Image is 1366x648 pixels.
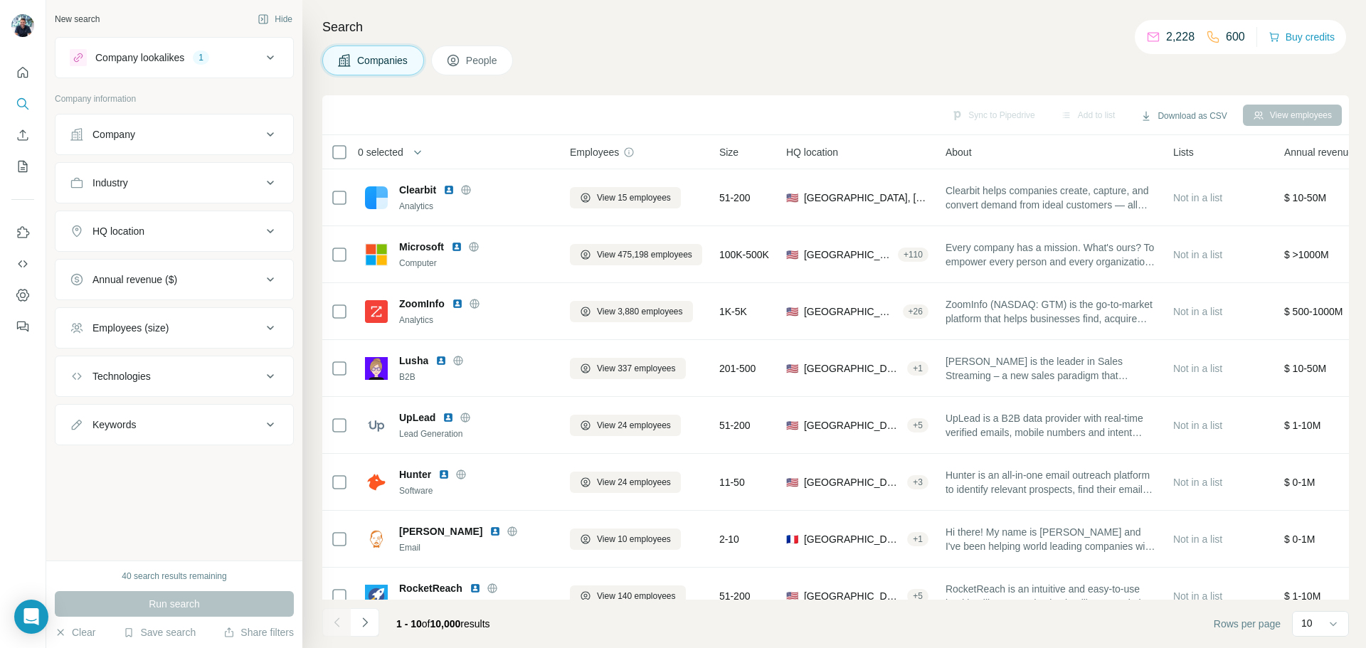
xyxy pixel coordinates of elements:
[804,361,901,376] span: [GEOGRAPHIC_DATA], [US_STATE]
[597,362,676,375] span: View 337 employees
[399,183,436,197] span: Clearbit
[399,410,435,425] span: UpLead
[946,184,1156,212] span: Clearbit helps companies create, capture, and convert demand from ideal customers — all from one ...
[719,304,747,319] span: 1K-5K
[804,589,901,603] span: [GEOGRAPHIC_DATA], [US_STATE]
[399,257,553,270] div: Computer
[365,357,388,380] img: Logo of Lusha
[11,91,34,117] button: Search
[719,589,751,603] span: 51-200
[396,618,490,630] span: results
[946,354,1156,383] span: [PERSON_NAME] is the leader in Sales Streaming – a new sales paradigm that streams top leads stra...
[365,585,388,607] img: Logo of RocketReach
[452,298,463,309] img: LinkedIn logo
[1214,617,1281,631] span: Rows per page
[399,598,553,611] div: Email
[351,608,379,637] button: Navigate to next page
[1284,306,1343,317] span: $ 500-1000M
[903,305,928,318] div: + 26
[804,475,901,489] span: [GEOGRAPHIC_DATA], [US_STATE]
[907,590,928,602] div: + 5
[55,311,293,345] button: Employees (size)
[570,358,686,379] button: View 337 employees
[451,241,462,253] img: LinkedIn logo
[1284,477,1315,488] span: $ 0-1M
[55,92,294,105] p: Company information
[1284,590,1320,602] span: $ 1-10M
[1173,145,1194,159] span: Lists
[804,191,928,205] span: [GEOGRAPHIC_DATA], [US_STATE]
[1301,616,1313,630] p: 10
[946,297,1156,326] span: ZoomInfo (NASDAQ: GTM) is the go-to-market platform that helps businesses find, acquire and grow ...
[11,282,34,308] button: Dashboard
[1284,533,1315,545] span: $ 0-1M
[597,419,671,432] span: View 24 employees
[1173,533,1222,545] span: Not in a list
[804,304,897,319] span: [GEOGRAPHIC_DATA], [US_STATE]
[804,418,901,432] span: [GEOGRAPHIC_DATA], [US_STATE]
[399,314,553,326] div: Analytics
[55,214,293,248] button: HQ location
[907,362,928,375] div: + 1
[898,248,928,261] div: + 110
[223,625,294,639] button: Share filters
[946,468,1156,496] span: Hunter is an all-in-one email outreach platform to identify relevant prospects, find their email ...
[570,244,702,265] button: View 475,198 employees
[597,248,692,261] span: View 475,198 employees
[11,122,34,148] button: Enrich CSV
[1269,27,1335,47] button: Buy credits
[365,243,388,266] img: Logo of Microsoft
[443,412,454,423] img: LinkedIn logo
[55,625,95,639] button: Clear
[786,191,798,205] span: 🇺🇸
[193,51,209,64] div: 1
[358,145,403,159] span: 0 selected
[11,251,34,277] button: Use Surfe API
[786,304,798,319] span: 🇺🇸
[597,305,683,318] span: View 3,880 employees
[399,240,444,254] span: Microsoft
[1284,192,1326,203] span: $ 10-50M
[597,533,671,546] span: View 10 employees
[719,248,769,262] span: 100K-500K
[570,472,681,493] button: View 24 employees
[14,600,48,634] div: Open Intercom Messenger
[719,418,751,432] span: 51-200
[55,408,293,442] button: Keywords
[719,191,751,205] span: 51-200
[804,248,892,262] span: [GEOGRAPHIC_DATA], [US_STATE]
[92,127,135,142] div: Company
[55,41,293,75] button: Company lookalikes1
[597,191,671,204] span: View 15 employees
[92,272,177,287] div: Annual revenue ($)
[907,533,928,546] div: + 1
[92,224,144,238] div: HQ location
[570,415,681,436] button: View 24 employees
[399,484,553,497] div: Software
[1173,477,1222,488] span: Not in a list
[365,300,388,323] img: Logo of ZoomInfo
[786,418,798,432] span: 🇺🇸
[438,469,450,480] img: LinkedIn logo
[907,419,928,432] div: + 5
[1226,28,1245,46] p: 600
[1173,363,1222,374] span: Not in a list
[399,524,482,538] span: [PERSON_NAME]
[443,184,455,196] img: LinkedIn logo
[570,301,693,322] button: View 3,880 employees
[907,476,928,489] div: + 3
[786,248,798,262] span: 🇺🇸
[1284,420,1320,431] span: $ 1-10M
[570,187,681,208] button: View 15 employees
[804,532,901,546] span: [GEOGRAPHIC_DATA], Territoire-de-Belfort, [GEOGRAPHIC_DATA] – [GEOGRAPHIC_DATA]
[55,117,293,152] button: Company
[719,361,756,376] span: 201-500
[92,369,151,383] div: Technologies
[365,414,388,437] img: Logo of UpLead
[1173,590,1222,602] span: Not in a list
[95,51,184,65] div: Company lookalikes
[570,529,681,550] button: View 10 employees
[92,321,169,335] div: Employees (size)
[11,314,34,339] button: Feedback
[786,361,798,376] span: 🇺🇸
